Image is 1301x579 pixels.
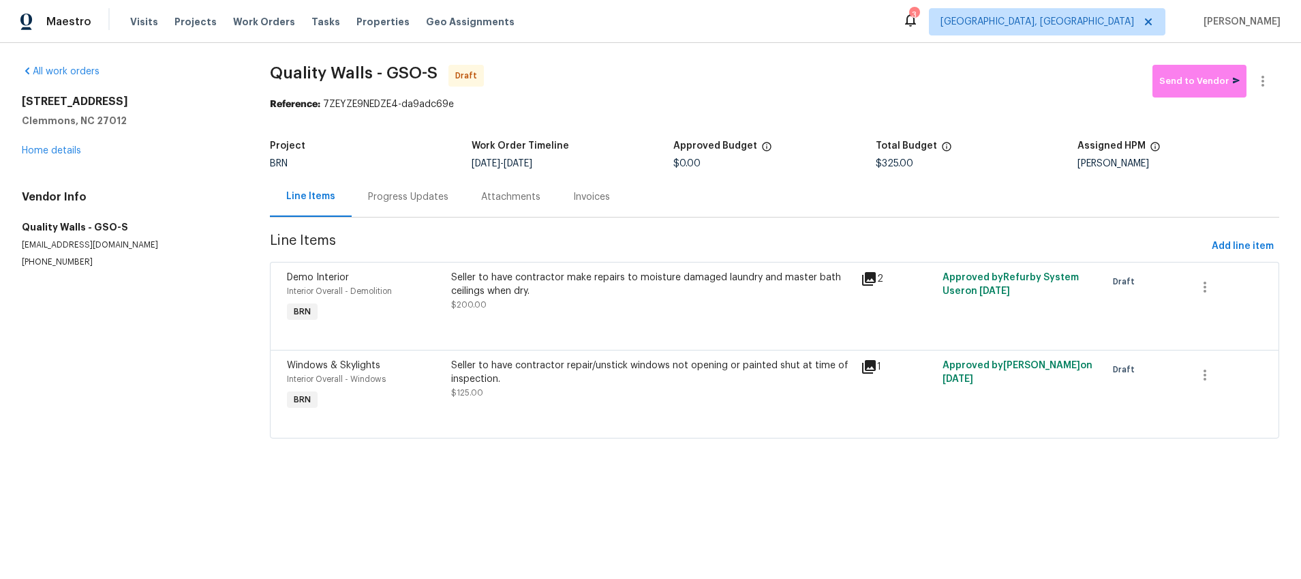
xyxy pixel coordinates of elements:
a: All work orders [22,67,100,76]
span: Line Items [270,234,1206,259]
span: Demo Interior [287,273,349,282]
span: Interior Overall - Demolition [287,287,392,295]
div: Attachments [481,190,540,204]
h5: Quality Walls - GSO-S [22,220,237,234]
h4: Vendor Info [22,190,237,204]
span: Maestro [46,15,91,29]
span: The hpm assigned to this work order. [1150,141,1161,159]
div: 2 [861,271,934,287]
span: - [472,159,532,168]
span: $0.00 [673,159,701,168]
h5: Assigned HPM [1077,141,1146,151]
span: $325.00 [876,159,913,168]
span: Projects [174,15,217,29]
span: Draft [455,69,483,83]
span: [DATE] [472,159,500,168]
div: 3 [909,8,919,22]
span: $200.00 [451,301,487,309]
span: [GEOGRAPHIC_DATA], [GEOGRAPHIC_DATA] [940,15,1134,29]
div: Seller to have contractor repair/unstick windows not opening or painted shut at time of inspection. [451,359,853,386]
span: [PERSON_NAME] [1198,15,1281,29]
p: [PHONE_NUMBER] [22,256,237,268]
span: BRN [288,393,316,406]
span: Work Orders [233,15,295,29]
span: Send to Vendor [1159,74,1240,89]
span: Approved by [PERSON_NAME] on [943,361,1092,384]
span: Add line item [1212,238,1274,255]
h5: Project [270,141,305,151]
h5: Clemmons, NC 27012 [22,114,237,128]
b: Reference: [270,100,320,109]
span: Geo Assignments [426,15,515,29]
span: $125.00 [451,389,483,397]
span: BRN [270,159,288,168]
span: [DATE] [943,374,973,384]
span: Windows & Skylights [287,361,380,370]
div: Line Items [286,190,335,203]
span: [DATE] [504,159,532,168]
span: Properties [356,15,410,29]
button: Send to Vendor [1152,65,1246,98]
span: Draft [1113,275,1140,288]
a: Home details [22,146,81,155]
h5: Total Budget [876,141,937,151]
button: Add line item [1206,234,1279,259]
h5: Work Order Timeline [472,141,569,151]
span: Visits [130,15,158,29]
span: The total cost of line items that have been approved by both Opendoor and the Trade Partner. This... [761,141,772,159]
span: [DATE] [979,286,1010,296]
div: [PERSON_NAME] [1077,159,1279,168]
span: BRN [288,305,316,318]
div: Seller to have contractor make repairs to moisture damaged laundry and master bath ceilings when ... [451,271,853,298]
div: 7ZEYZE9NEDZE4-da9adc69e [270,98,1279,111]
span: Quality Walls - GSO-S [270,65,438,81]
h5: Approved Budget [673,141,757,151]
h2: [STREET_ADDRESS] [22,95,237,108]
span: Interior Overall - Windows [287,375,386,383]
div: Invoices [573,190,610,204]
div: Progress Updates [368,190,448,204]
span: Approved by Refurby System User on [943,273,1079,296]
span: Tasks [311,17,340,27]
span: The total cost of line items that have been proposed by Opendoor. This sum includes line items th... [941,141,952,159]
p: [EMAIL_ADDRESS][DOMAIN_NAME] [22,239,237,251]
div: 1 [861,359,934,375]
span: Draft [1113,363,1140,376]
